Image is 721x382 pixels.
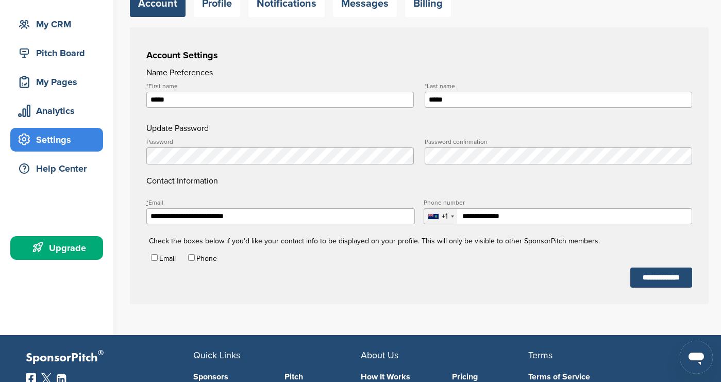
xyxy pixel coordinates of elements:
[196,254,217,263] label: Phone
[193,350,240,361] span: Quick Links
[425,82,427,90] abbr: required
[284,373,361,381] a: Pitch
[146,139,692,187] h4: Contact Information
[424,200,692,206] label: Phone number
[159,254,176,263] label: Email
[15,102,103,120] div: Analytics
[146,67,692,79] h4: Name Preferences
[15,44,103,62] div: Pitch Board
[26,351,193,366] p: SponsorPitch
[10,41,103,65] a: Pitch Board
[10,12,103,36] a: My CRM
[27,27,113,35] div: Domain: [DOMAIN_NAME]
[39,61,92,68] div: Domain Overview
[28,60,36,68] img: tab_domain_overview_orange.svg
[442,213,448,220] div: +1
[146,48,692,62] h3: Account Settings
[15,130,103,149] div: Settings
[528,350,552,361] span: Terms
[146,82,148,90] abbr: required
[10,99,103,123] a: Analytics
[15,15,103,34] div: My CRM
[528,373,680,381] a: Terms of Service
[193,373,270,381] a: Sponsors
[146,199,148,206] abbr: required
[15,73,103,91] div: My Pages
[114,61,174,68] div: Keywords by Traffic
[15,239,103,257] div: Upgrade
[146,122,692,135] h4: Update Password
[425,83,692,89] label: Last name
[680,341,713,374] iframe: Button to launch messaging window
[10,70,103,94] a: My Pages
[10,236,103,260] a: Upgrade
[10,128,103,152] a: Settings
[98,346,104,359] span: ®
[146,83,414,89] label: First name
[10,157,103,180] a: Help Center
[29,16,51,25] div: v 4.0.25
[16,27,25,35] img: website_grey.svg
[452,373,528,381] a: Pricing
[424,209,457,224] div: Selected country
[361,373,437,381] a: How It Works
[361,350,398,361] span: About Us
[146,200,414,206] label: Email
[15,159,103,178] div: Help Center
[103,60,111,68] img: tab_keywords_by_traffic_grey.svg
[425,139,692,145] label: Password confirmation
[146,139,414,145] label: Password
